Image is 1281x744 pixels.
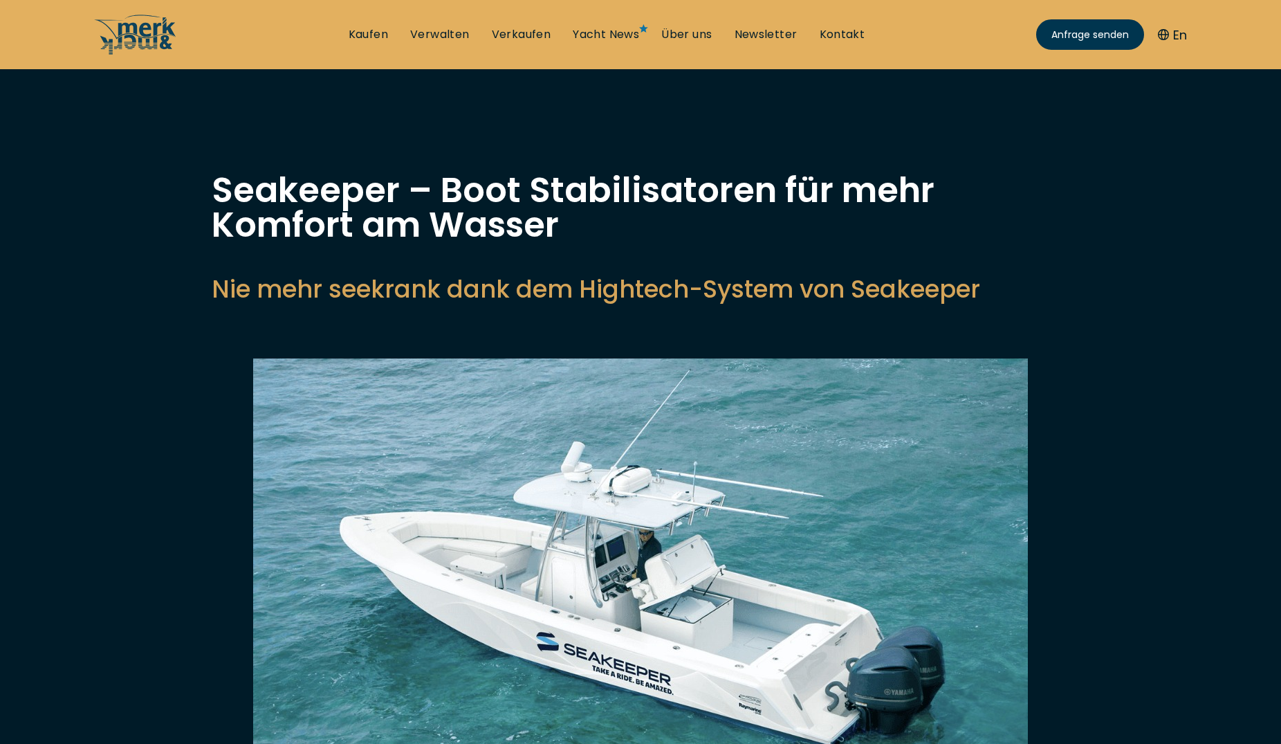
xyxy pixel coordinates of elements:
button: En [1158,26,1187,44]
a: Kontakt [820,27,865,42]
a: Verkaufen [492,27,551,42]
a: Newsletter [735,27,798,42]
p: Nie mehr seekrank dank dem Hightech-System von Seakeeper [212,275,1069,303]
a: Yacht News [573,27,639,42]
a: Anfrage senden [1036,19,1144,50]
span: Anfrage senden [1051,28,1129,42]
a: Über uns [661,27,712,42]
a: Verwalten [410,27,470,42]
a: Kaufen [349,27,388,42]
h1: Seakeeper – Boot Stabilisatoren für mehr Komfort am Wasser [212,173,1069,242]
